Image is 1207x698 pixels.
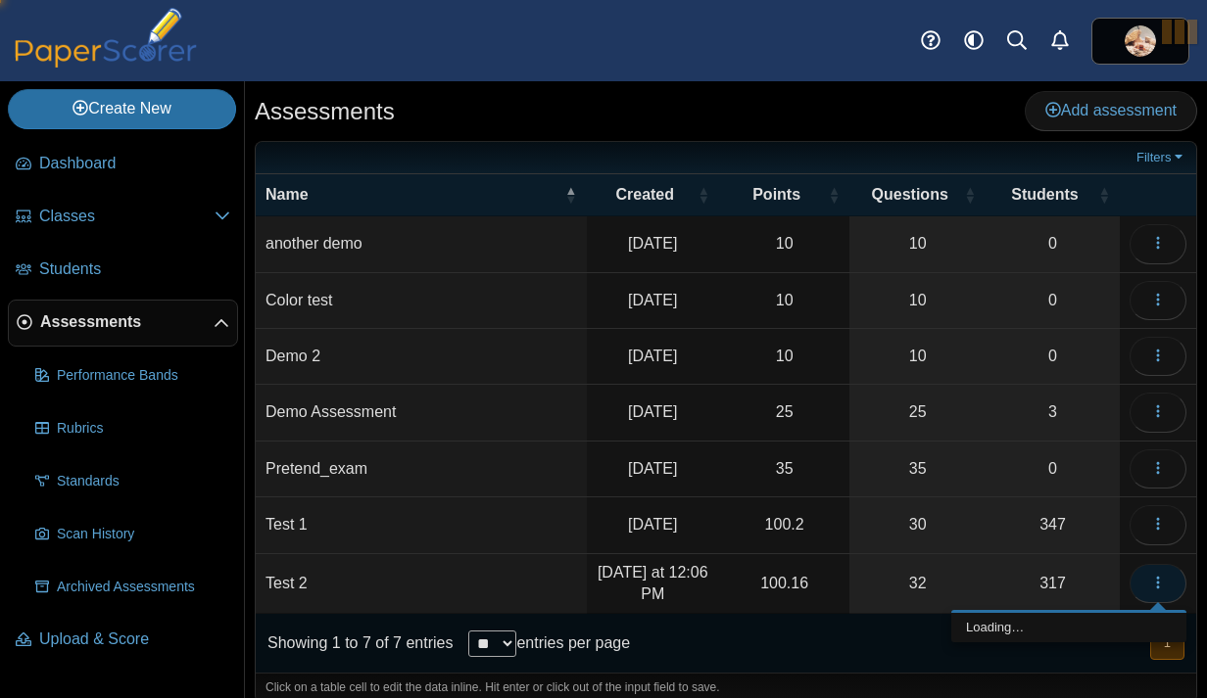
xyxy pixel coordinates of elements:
[256,273,587,329] td: Color test
[57,419,230,439] span: Rubrics
[849,385,986,440] a: 25
[849,273,986,328] a: 10
[8,194,238,241] a: Classes
[628,460,677,477] time: Sep 5, 2025 at 11:59 AM
[849,216,986,271] a: 10
[986,329,1120,384] a: 0
[8,54,204,70] a: PaperScorer
[57,525,230,544] span: Scan History
[849,329,986,384] a: 10
[719,385,849,441] td: 25
[8,8,204,68] img: PaperScorer
[986,216,1120,271] a: 0
[516,634,630,651] label: entries per page
[256,614,453,673] div: Showing 1 to 7 of 7 entries
[39,153,230,174] span: Dashboard
[849,554,986,614] a: 32
[1091,18,1189,65] a: ps.oLgnKPhjOwC9RkPp
[1148,628,1184,660] nav: pagination
[27,511,238,558] a: Scan History
[1150,628,1184,660] button: 1
[27,564,238,611] a: Archived Assessments
[719,216,849,272] td: 10
[828,185,840,205] span: Points : Activate to sort
[27,405,238,452] a: Rubrics
[628,292,677,308] time: Sep 5, 2025 at 12:24 PM
[719,273,849,329] td: 10
[628,348,677,364] time: Aug 13, 2025 at 3:46 PM
[849,497,986,552] a: 30
[597,184,694,206] span: Created
[628,403,677,420] time: Aug 13, 2025 at 10:23 AM
[39,206,215,227] span: Classes
[964,185,976,205] span: Questions : Activate to sort
[986,554,1120,614] a: 317
[256,442,587,497] td: Pretend_exam
[266,184,561,206] span: Name
[986,497,1120,552] a: 347
[39,258,230,280] span: Students
[729,184,824,206] span: Points
[986,442,1120,496] a: 0
[27,458,238,505] a: Standards
[39,628,230,650] span: Upload & Score
[986,385,1120,440] a: 3
[8,300,238,347] a: Assessments
[256,497,587,553] td: Test 1
[1098,185,1110,205] span: Students : Activate to sort
[256,554,587,615] td: Test 2
[256,329,587,385] td: Demo 2
[951,613,1186,642] div: Loading…
[255,95,395,128] h1: Assessments
[1125,25,1156,57] img: ps.oLgnKPhjOwC9RkPp
[1045,102,1177,118] span: Add assessment
[995,184,1094,206] span: Students
[859,184,960,206] span: Questions
[719,329,849,385] td: 10
[1125,25,1156,57] span: Jodie Wiggins
[256,216,587,272] td: another demo
[40,311,214,333] span: Assessments
[719,554,849,615] td: 100.16
[57,578,230,597] span: Archived Assessments
[719,442,849,497] td: 35
[698,185,709,205] span: Created : Activate to sort
[1132,148,1191,167] a: Filters
[57,366,230,386] span: Performance Bands
[628,516,677,533] time: Sep 10, 2025 at 1:54 PM
[256,385,587,441] td: Demo Assessment
[1038,20,1082,63] a: Alerts
[27,352,238,399] a: Performance Bands
[565,185,577,205] span: Name : Activate to invert sorting
[57,472,230,491] span: Standards
[849,442,986,496] a: 35
[8,89,236,128] a: Create New
[719,497,849,553] td: 100.2
[8,141,238,188] a: Dashboard
[986,273,1120,328] a: 0
[628,235,677,252] time: Sep 5, 2025 at 1:23 PM
[8,247,238,294] a: Students
[598,564,708,602] time: Oct 7, 2025 at 12:06 PM
[1025,91,1197,130] a: Add assessment
[8,617,238,664] a: Upload & Score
